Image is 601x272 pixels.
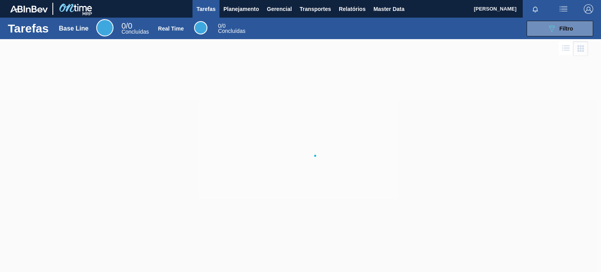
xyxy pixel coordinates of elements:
img: TNhmsLtSVTkK8tSr43FrP2fwEKptu5GPRR3wAAAABJRU5ErkJggg== [10,5,48,13]
span: 0 [121,22,126,30]
div: Real Time [218,23,245,34]
span: Gerencial [267,4,292,14]
span: Planejamento [223,4,259,14]
span: Concluídas [218,28,245,34]
img: userActions [559,4,568,14]
button: Filtro [527,21,593,36]
img: Logout [584,4,593,14]
span: Tarefas [196,4,216,14]
h1: Tarefas [8,24,49,33]
div: Base Line [59,25,89,32]
span: Master Data [373,4,404,14]
span: / 0 [218,23,225,29]
div: Real Time [158,25,184,32]
span: 0 [218,23,221,29]
span: Concluídas [121,29,149,35]
span: / 0 [121,22,132,30]
div: Base Line [121,23,149,34]
button: Notificações [523,4,548,14]
span: Transportes [300,4,331,14]
div: Real Time [194,21,207,34]
span: Filtro [560,25,573,32]
span: Relatórios [339,4,365,14]
div: Base Line [96,19,113,36]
